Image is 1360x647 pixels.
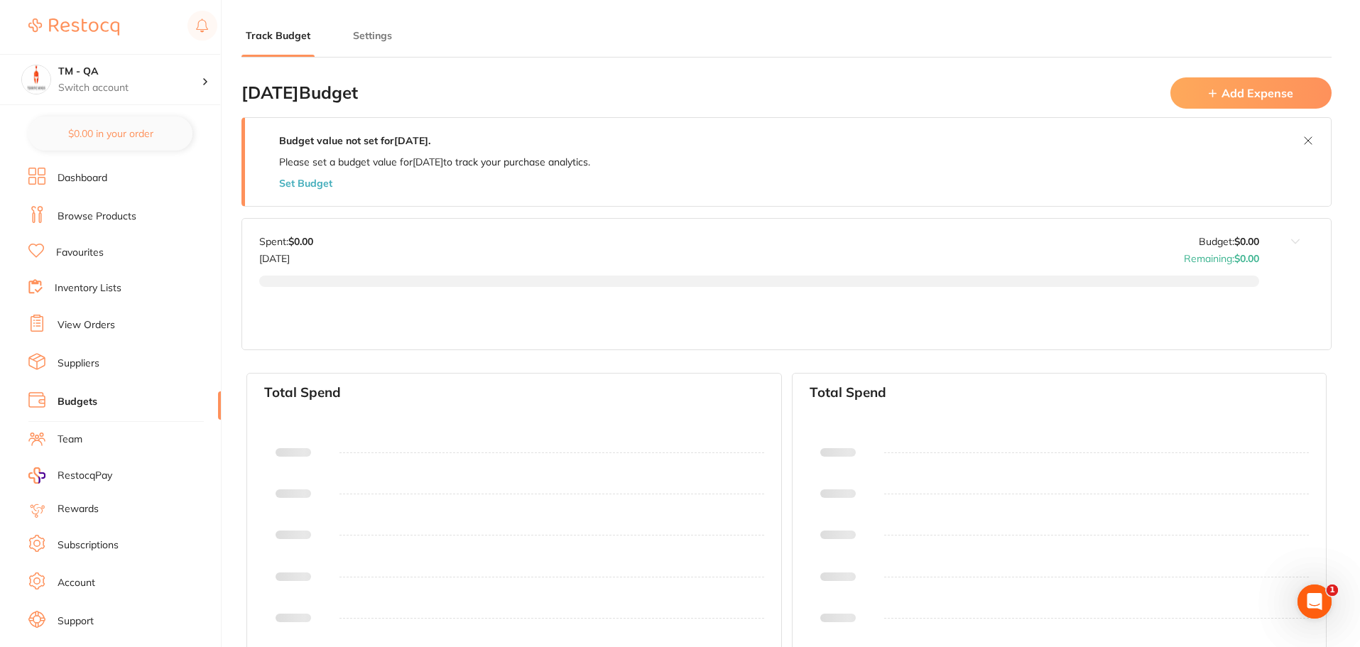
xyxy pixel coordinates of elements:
span: RestocqPay [58,469,112,483]
button: Add Expense [1170,77,1332,108]
a: Team [58,433,82,447]
p: Switch account [58,81,202,95]
button: $0.00 in your order [28,116,192,151]
img: RestocqPay [28,467,45,484]
img: Restocq Logo [28,18,119,36]
strong: $0.00 [288,235,313,248]
strong: Budget value not set for [DATE] . [279,134,430,147]
button: Settings [349,29,396,43]
p: Remaining: [1184,247,1259,264]
a: Rewards [58,502,99,516]
img: TM - QA [22,65,50,94]
a: Account [58,576,95,590]
button: Track Budget [241,29,315,43]
strong: $0.00 [1234,252,1259,265]
a: Restocq Logo [28,11,119,43]
span: 1 [1327,585,1338,596]
h2: [DATE] Budget [241,83,358,103]
a: Support [58,614,94,629]
a: Favourites [56,246,104,260]
p: Budget: [1199,236,1259,247]
h3: Total Spend [264,385,341,401]
a: Subscriptions [58,538,119,553]
strong: $0.00 [1234,235,1259,248]
h3: Total Spend [810,385,886,401]
a: RestocqPay [28,467,112,484]
p: [DATE] [259,247,313,264]
a: Inventory Lists [55,281,121,295]
a: Dashboard [58,171,107,185]
h4: TM - QA [58,65,202,79]
p: Spent: [259,236,313,247]
a: Budgets [58,395,97,409]
p: Please set a budget value for [DATE] to track your purchase analytics. [279,156,590,168]
iframe: Intercom live chat [1298,585,1332,619]
a: View Orders [58,318,115,332]
a: Suppliers [58,357,99,371]
a: Browse Products [58,210,136,224]
button: Set Budget [279,178,332,189]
